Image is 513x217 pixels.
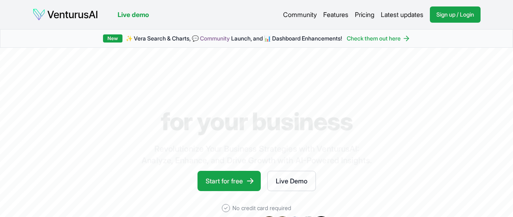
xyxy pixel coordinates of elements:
[267,171,316,191] a: Live Demo
[197,171,261,191] a: Start for free
[103,34,122,43] div: New
[32,8,98,21] img: logo
[323,10,348,19] a: Features
[118,10,149,19] a: Live demo
[126,34,342,43] span: ✨ Vera Search & Charts, 💬 Launch, and 📊 Dashboard Enhancements!
[430,6,481,23] a: Sign up / Login
[355,10,374,19] a: Pricing
[436,11,474,19] span: Sign up / Login
[381,10,423,19] a: Latest updates
[200,35,230,42] a: Community
[283,10,317,19] a: Community
[347,34,410,43] a: Check them out here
